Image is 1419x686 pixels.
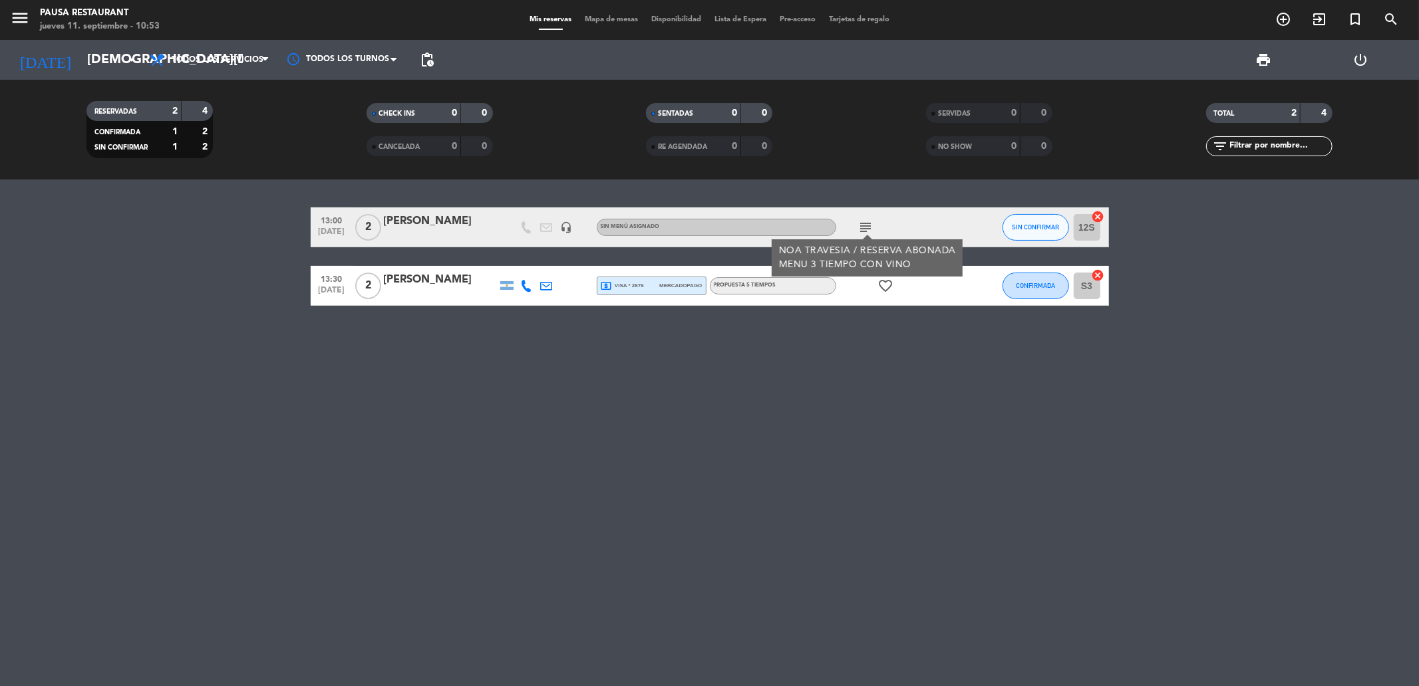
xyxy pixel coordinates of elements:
[658,144,707,150] span: RE AGENDADA
[452,142,457,151] strong: 0
[379,110,415,117] span: CHECK INS
[1003,214,1069,241] button: SIN CONFIRMAR
[523,16,578,23] span: Mis reservas
[1016,282,1055,289] span: CONFIRMADA
[1256,52,1272,68] span: print
[1352,52,1368,68] i: power_settings_new
[10,8,30,28] i: menu
[1312,40,1409,80] div: LOG OUT
[762,108,770,118] strong: 0
[1092,210,1105,223] i: cancel
[938,144,972,150] span: NO SHOW
[315,271,349,286] span: 13:30
[762,142,770,151] strong: 0
[1092,269,1105,282] i: cancel
[659,281,702,290] span: mercadopago
[315,286,349,301] span: [DATE]
[1012,223,1059,231] span: SIN CONFIRMAR
[172,142,178,152] strong: 1
[878,278,894,294] i: favorite_border
[384,213,497,230] div: [PERSON_NAME]
[10,45,80,74] i: [DATE]
[1311,11,1327,27] i: exit_to_app
[601,280,613,292] i: local_atm
[94,144,148,151] span: SIN CONFIRMAR
[773,16,822,23] span: Pre-acceso
[40,20,160,33] div: jueves 11. septiembre - 10:53
[778,244,955,272] div: NOA TRAVESIA / RESERVA ABONADA MENU 3 TIEMPO CON VINO
[714,283,776,288] span: PROPUESTA 5 TIEMPOS
[94,129,140,136] span: CONFIRMADA
[645,16,708,23] span: Disponibilidad
[1229,139,1332,154] input: Filtrar por nombre...
[1213,138,1229,154] i: filter_list
[202,127,210,136] strong: 2
[94,108,137,115] span: RESERVADAS
[1275,11,1291,27] i: add_circle_outline
[822,16,896,23] span: Tarjetas de regalo
[561,221,573,233] i: headset_mic
[858,219,874,235] i: subject
[732,108,737,118] strong: 0
[172,127,178,136] strong: 1
[172,106,178,116] strong: 2
[384,271,497,288] div: [PERSON_NAME]
[578,16,645,23] span: Mapa de mesas
[315,227,349,243] span: [DATE]
[601,280,644,292] span: visa * 2876
[482,142,490,151] strong: 0
[202,106,210,116] strong: 4
[379,144,420,150] span: CANCELADA
[1011,142,1017,151] strong: 0
[1042,142,1050,151] strong: 0
[1003,273,1069,299] button: CONFIRMADA
[1011,108,1017,118] strong: 0
[708,16,773,23] span: Lista de Espera
[732,142,737,151] strong: 0
[124,52,140,68] i: arrow_drop_down
[172,55,263,64] span: Todos los servicios
[658,110,693,117] span: SENTADAS
[1291,108,1297,118] strong: 2
[482,108,490,118] strong: 0
[10,8,30,33] button: menu
[315,212,349,227] span: 13:00
[1042,108,1050,118] strong: 0
[601,224,660,229] span: Sin menú asignado
[938,110,971,117] span: SERVIDAS
[452,108,457,118] strong: 0
[1321,108,1329,118] strong: 4
[1383,11,1399,27] i: search
[1347,11,1363,27] i: turned_in_not
[419,52,435,68] span: pending_actions
[202,142,210,152] strong: 2
[1214,110,1235,117] span: TOTAL
[40,7,160,20] div: Pausa Restaurant
[355,273,381,299] span: 2
[355,214,381,241] span: 2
